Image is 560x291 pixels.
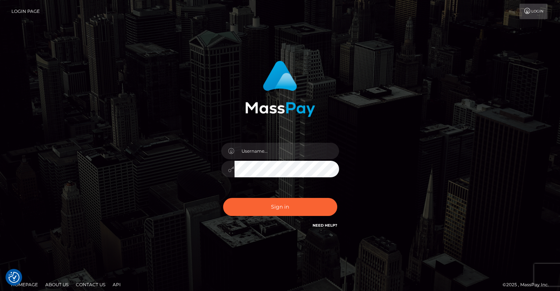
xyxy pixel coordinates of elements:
a: Login [520,4,547,19]
img: Revisit consent button [8,272,20,283]
a: Homepage [8,279,41,290]
button: Consent Preferences [8,272,20,283]
a: API [110,279,124,290]
input: Username... [235,143,339,159]
a: Login Page [11,4,40,19]
button: Sign in [223,198,337,216]
a: Need Help? [313,223,337,228]
div: © 2025 , MassPay Inc. [503,281,554,289]
a: About Us [42,279,71,290]
a: Contact Us [73,279,108,290]
img: MassPay Login [245,61,315,117]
